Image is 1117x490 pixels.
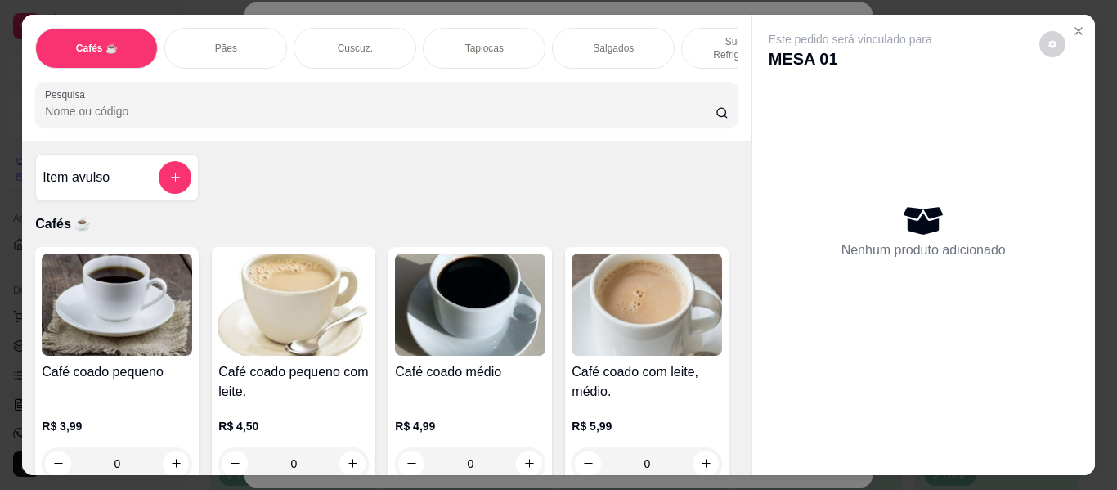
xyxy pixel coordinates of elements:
[218,254,369,356] img: product-image
[841,241,1006,260] p: Nenhum produto adicionado
[769,47,932,70] p: MESA 01
[43,168,110,187] h4: Item avulso
[163,451,189,477] button: increase-product-quantity
[572,254,722,356] img: product-image
[593,42,634,55] p: Salgados
[1065,18,1092,44] button: Close
[42,254,192,356] img: product-image
[339,451,366,477] button: increase-product-quantity
[575,451,601,477] button: decrease-product-quantity
[218,362,369,402] h4: Café coado pequeno com leite.
[769,31,932,47] p: Este pedido será vinculado para
[516,451,542,477] button: increase-product-quantity
[35,214,738,234] p: Cafés ☕
[42,418,192,434] p: R$ 3,99
[218,418,369,434] p: R$ 4,50
[76,42,118,55] p: Cafés ☕
[465,42,504,55] p: Tapiocas
[159,161,191,194] button: add-separate-item
[395,362,545,382] h4: Café coado médio
[42,362,192,382] h4: Café coado pequeno
[45,88,91,101] label: Pesquisa
[398,451,424,477] button: decrease-product-quantity
[215,42,237,55] p: Pães
[1039,31,1065,57] button: decrease-product-quantity
[572,418,722,434] p: R$ 5,99
[395,254,545,356] img: product-image
[45,451,71,477] button: decrease-product-quantity
[222,451,248,477] button: decrease-product-quantity
[45,103,716,119] input: Pesquisa
[572,362,722,402] h4: Café coado com leite, médio.
[395,418,545,434] p: R$ 4,99
[695,35,790,61] p: Sucos e Refrigerantes
[693,451,719,477] button: increase-product-quantity
[338,42,373,55] p: Cuscuz.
